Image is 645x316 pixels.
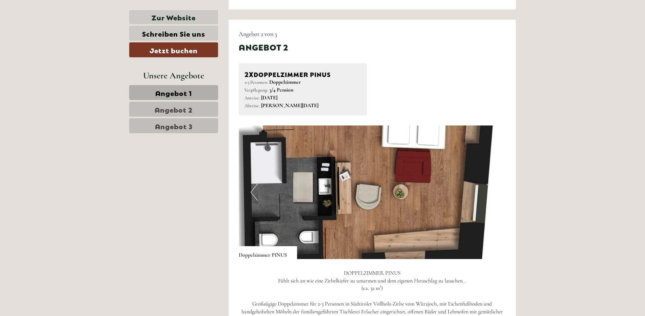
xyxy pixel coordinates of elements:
[10,33,96,38] small: 13:40
[245,69,254,78] b: 2x
[245,69,361,79] div: Doppelzimmer PINUS
[10,20,96,25] div: [GEOGRAPHIC_DATA]
[269,86,293,93] b: 3/4 Pension
[155,104,193,114] span: Angebot 2
[129,26,218,41] a: Schreiben Sie uns
[155,88,192,97] span: Angebot 1
[487,184,494,201] button: Next
[245,95,260,101] small: Anreise:
[129,42,218,57] a: Jetzt buchen
[269,79,301,85] b: Doppelzimmer
[129,10,218,24] a: Zur Website
[239,125,506,259] img: image
[261,102,318,109] b: [PERSON_NAME][DATE]
[251,184,258,201] button: Previous
[239,246,297,259] div: Doppelzimmer PINUS
[245,79,268,85] small: 2-3 Personen:
[239,41,288,53] div: Angebot 2
[155,121,193,131] span: Angebot 3
[261,94,277,101] b: [DATE]
[239,30,277,38] span: Angebot 2 von 3
[245,87,268,93] small: Verpflegung:
[220,176,267,191] button: Senden
[245,103,260,108] small: Abreise:
[117,5,151,17] div: Dienstag
[5,18,100,39] div: Guten Tag, wie können wir Ihnen helfen?
[129,69,218,82] div: Unsere Angebote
